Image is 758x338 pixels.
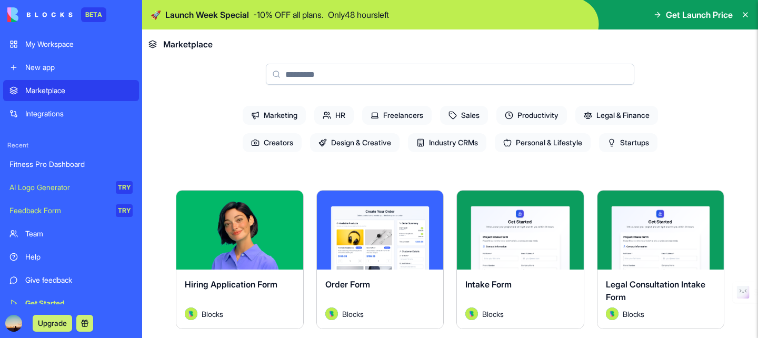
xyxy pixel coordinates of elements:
div: Marketplace [25,85,133,96]
a: Feedback FormTRY [3,200,139,221]
span: Blocks [342,309,364,320]
span: Marketing [243,106,306,125]
span: Launch Week Special [165,8,249,21]
a: New app [3,57,139,78]
a: My Workspace [3,34,139,55]
span: Blocks [482,309,504,320]
img: Avatar [185,307,197,320]
p: Only 48 hours left [328,8,389,21]
div: Feedback Form [9,205,108,216]
a: Hiring Application FormAvatarBlocks [176,190,304,329]
img: logo [7,7,73,22]
span: Get Launch Price [666,8,733,21]
div: Team [25,228,133,239]
div: Help [25,252,133,262]
a: Get Started [3,293,139,314]
span: Blocks [202,309,223,320]
img: ACg8ocIXINNZEZ8G0IvgpLOt_zIm25VK6fkTkEEbCPORn7HCYmXa0vxp=s96-c [5,315,22,332]
a: BETA [7,7,106,22]
span: Blocks [623,309,644,320]
img: Avatar [325,307,338,320]
div: AI Logo Generator [9,182,108,193]
a: Fitness Pro Dashboard [3,154,139,175]
span: Sales [440,106,488,125]
span: Legal & Finance [575,106,658,125]
div: TRY [116,181,133,194]
span: Freelancers [362,106,432,125]
div: BETA [81,7,106,22]
a: Integrations [3,103,139,124]
span: Recent [3,141,139,150]
span: Industry CRMs [408,133,486,152]
img: Avatar [606,307,619,320]
a: Help [3,246,139,267]
div: Fitness Pro Dashboard [9,159,133,170]
a: Team [3,223,139,244]
span: Hiring Application Form [185,279,277,290]
div: Get Started [25,298,133,309]
span: 🚀 [151,8,161,21]
div: Integrations [25,108,133,119]
button: Upgrade [33,315,72,332]
a: Upgrade [33,317,72,328]
span: Personal & Lifestyle [495,133,591,152]
span: Productivity [496,106,567,125]
a: Intake FormAvatarBlocks [456,190,584,329]
span: Creators [243,133,302,152]
span: Marketplace [163,38,213,51]
div: My Workspace [25,39,133,49]
span: HR [314,106,354,125]
a: AI Logo GeneratorTRY [3,177,139,198]
div: Give feedback [25,275,133,285]
a: Order FormAvatarBlocks [316,190,444,329]
span: Startups [599,133,657,152]
a: Marketplace [3,80,139,101]
span: Design & Creative [310,133,400,152]
div: TRY [116,204,133,217]
span: Intake Form [465,279,512,290]
span: Order Form [325,279,370,290]
span: Legal Consultation Intake Form [606,279,705,302]
a: Give feedback [3,270,139,291]
a: Legal Consultation Intake FormAvatarBlocks [597,190,725,329]
img: Avatar [465,307,478,320]
p: - 10 % OFF all plans. [253,8,324,21]
div: New app [25,62,133,73]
